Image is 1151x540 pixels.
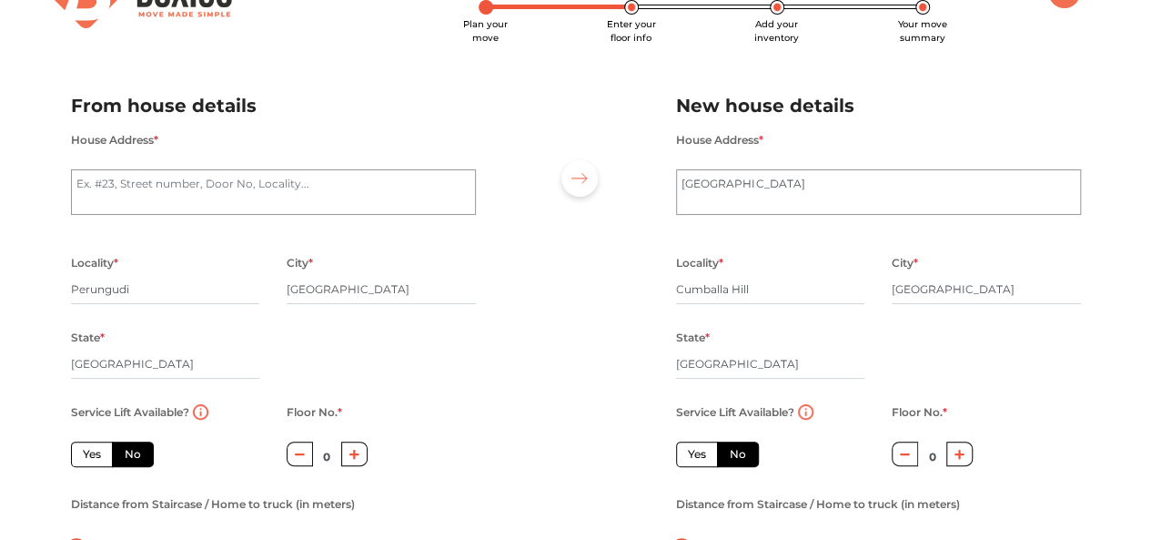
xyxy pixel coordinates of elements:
[676,128,763,152] label: House Address
[607,18,656,44] span: Enter your floor info
[754,18,799,44] span: Add your inventory
[676,91,1081,121] h2: New house details
[112,442,154,467] label: No
[892,251,918,275] label: City
[892,401,947,424] label: Floor No.
[463,18,508,44] span: Plan your move
[676,442,718,467] label: Yes
[71,326,105,350] label: State
[898,18,947,44] span: Your move summary
[71,251,118,275] label: Locality
[71,128,158,152] label: House Address
[71,493,355,516] label: Distance from Staircase / Home to truck (in meters)
[71,91,476,121] h2: From house details
[71,401,189,424] label: Service Lift Available?
[717,442,759,467] label: No
[676,493,960,516] label: Distance from Staircase / Home to truck (in meters)
[676,326,710,350] label: State
[676,251,723,275] label: Locality
[287,401,342,424] label: Floor No.
[71,442,113,467] label: Yes
[287,251,313,275] label: City
[676,401,794,424] label: Service Lift Available?
[676,169,1081,215] textarea: [GEOGRAPHIC_DATA]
